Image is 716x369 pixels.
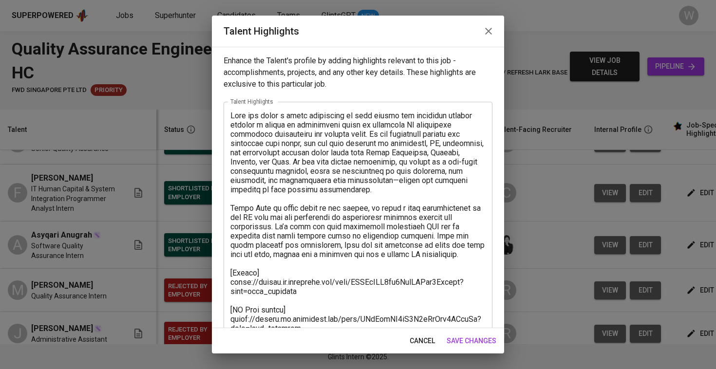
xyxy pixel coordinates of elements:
[410,335,435,347] span: cancel
[224,23,492,39] h2: Talent Highlights
[406,332,439,350] button: cancel
[443,332,500,350] button: save changes
[224,55,492,90] p: Enhance the Talent's profile by adding highlights relevant to this job - accomplishments, project...
[447,335,496,347] span: save changes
